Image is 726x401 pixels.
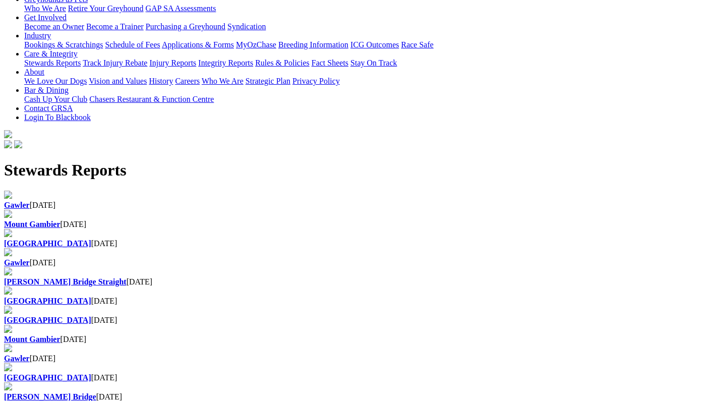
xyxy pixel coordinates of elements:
[14,140,22,148] img: twitter.svg
[278,40,348,49] a: Breeding Information
[105,40,160,49] a: Schedule of Fees
[24,40,103,49] a: Bookings & Scratchings
[149,59,196,67] a: Injury Reports
[68,4,144,13] a: Retire Your Greyhound
[4,325,12,333] img: file-red.svg
[401,40,433,49] a: Race Safe
[162,40,234,49] a: Applications & Forms
[24,113,91,122] a: Login To Blackbook
[4,277,722,287] div: [DATE]
[236,40,276,49] a: MyOzChase
[4,306,12,314] img: file-red.svg
[146,4,216,13] a: GAP SA Assessments
[4,363,12,371] img: file-red.svg
[4,239,91,248] a: [GEOGRAPHIC_DATA]
[24,22,84,31] a: Become an Owner
[24,59,722,68] div: Care & Integrity
[4,373,722,382] div: [DATE]
[4,258,30,267] a: Gawler
[24,4,722,13] div: Greyhounds as Pets
[4,239,722,248] div: [DATE]
[312,59,348,67] a: Fact Sheets
[4,297,722,306] div: [DATE]
[4,201,30,209] a: Gawler
[24,95,722,104] div: Bar & Dining
[4,344,12,352] img: file-red.svg
[4,316,722,325] div: [DATE]
[4,316,91,324] a: [GEOGRAPHIC_DATA]
[4,287,12,295] img: file-red.svg
[255,59,310,67] a: Rules & Policies
[24,59,81,67] a: Stewards Reports
[246,77,290,85] a: Strategic Plan
[24,77,87,85] a: We Love Our Dogs
[4,220,60,228] a: Mount Gambier
[24,77,722,86] div: About
[4,220,722,229] div: [DATE]
[83,59,147,67] a: Track Injury Rebate
[4,140,12,148] img: facebook.svg
[4,297,91,305] a: [GEOGRAPHIC_DATA]
[24,95,87,103] a: Cash Up Your Club
[4,392,96,401] a: [PERSON_NAME] Bridge
[24,104,73,112] a: Contact GRSA
[89,95,214,103] a: Chasers Restaurant & Function Centre
[24,13,67,22] a: Get Involved
[175,77,200,85] a: Careers
[24,68,44,76] a: About
[4,161,722,180] h1: Stewards Reports
[4,191,12,199] img: file-red.svg
[24,31,51,40] a: Industry
[24,22,722,31] div: Get Involved
[350,40,399,49] a: ICG Outcomes
[86,22,144,31] a: Become a Trainer
[292,77,340,85] a: Privacy Policy
[4,373,91,382] a: [GEOGRAPHIC_DATA]
[24,86,69,94] a: Bar & Dining
[4,229,12,237] img: file-red.svg
[4,335,60,343] a: Mount Gambier
[4,258,722,267] div: [DATE]
[4,277,127,286] a: [PERSON_NAME] Bridge Straight
[4,130,12,138] img: logo-grsa-white.png
[4,248,12,256] img: file-red.svg
[24,4,66,13] a: Who We Are
[24,40,722,49] div: Industry
[4,354,30,363] a: Gawler
[4,335,722,344] div: [DATE]
[89,77,147,85] a: Vision and Values
[227,22,266,31] a: Syndication
[350,59,397,67] a: Stay On Track
[24,49,78,58] a: Care & Integrity
[146,22,225,31] a: Purchasing a Greyhound
[202,77,244,85] a: Who We Are
[149,77,173,85] a: History
[4,382,12,390] img: file-red.svg
[4,267,12,275] img: file-red.svg
[4,201,722,210] div: [DATE]
[4,354,722,363] div: [DATE]
[4,210,12,218] img: file-red.svg
[198,59,253,67] a: Integrity Reports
